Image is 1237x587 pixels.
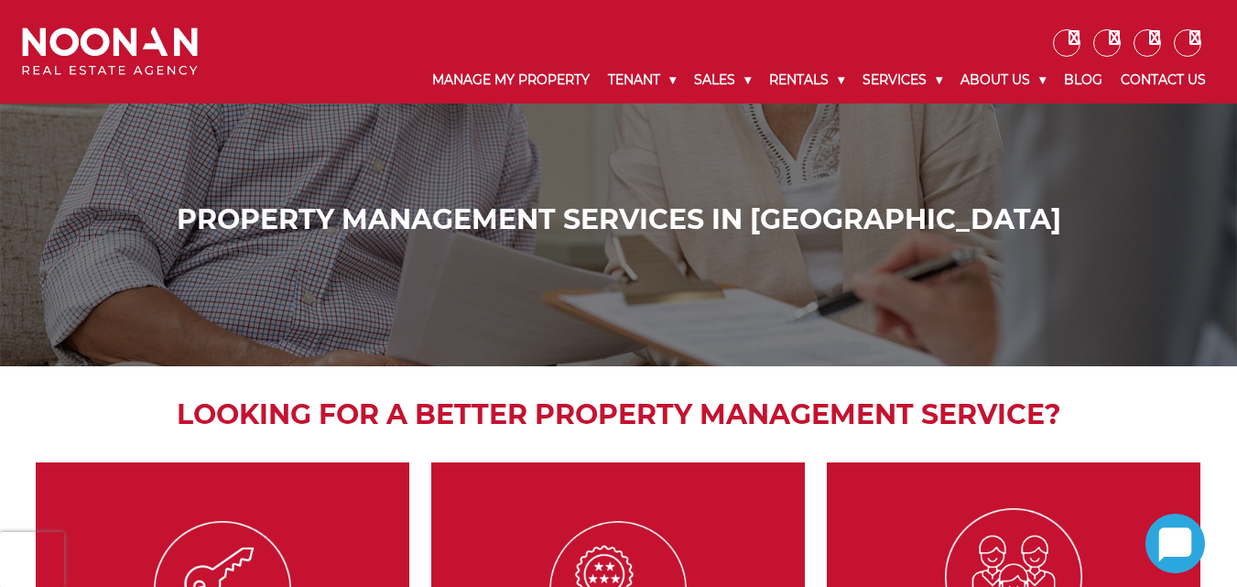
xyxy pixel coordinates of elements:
[1055,57,1112,103] a: Blog
[22,27,198,76] img: Noonan Real Estate Agency
[760,57,853,103] a: Rentals
[853,57,951,103] a: Services
[1112,57,1215,103] a: Contact Us
[951,57,1055,103] a: About Us
[27,394,1210,435] h2: Looking for a better property management service?
[685,57,760,103] a: Sales
[423,57,599,103] a: Manage My Property
[27,203,1210,236] h1: Property Management Services in [GEOGRAPHIC_DATA]
[599,57,685,103] a: Tenant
